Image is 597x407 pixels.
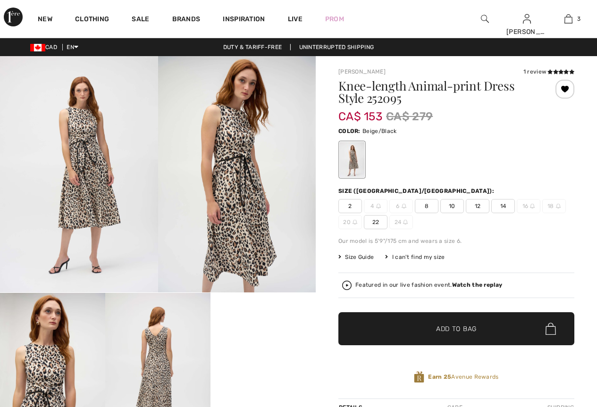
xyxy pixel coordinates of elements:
[338,237,574,245] div: Our model is 5'9"/175 cm and wears a size 6.
[338,312,574,345] button: Add to Bag
[428,373,498,381] span: Avenue Rewards
[338,215,362,229] span: 20
[172,15,201,25] a: Brands
[338,68,386,75] a: [PERSON_NAME]
[376,204,381,208] img: ring-m.svg
[353,220,357,224] img: ring-m.svg
[132,15,149,25] a: Sale
[223,15,265,25] span: Inspiration
[577,15,580,23] span: 3
[564,13,572,25] img: My Bag
[402,204,406,208] img: ring-m.svg
[325,14,344,24] a: Prom
[403,220,408,224] img: ring-m.svg
[389,199,413,213] span: 6
[338,199,362,213] span: 2
[75,15,109,25] a: Clothing
[548,13,589,25] a: 3
[340,142,364,177] div: Beige/Black
[506,27,547,37] div: [PERSON_NAME]
[30,44,45,51] img: Canadian Dollar
[342,281,352,290] img: Watch the replay
[428,374,451,380] strong: Earn 25
[158,56,316,292] img: Knee-Length Animal-Print Dress Style 252095. 2
[523,13,531,25] img: My Info
[338,187,496,195] div: Size ([GEOGRAPHIC_DATA]/[GEOGRAPHIC_DATA]):
[338,80,535,104] h1: Knee-length Animal-print Dress Style 252095
[210,293,316,346] video: Your browser does not support the video tag.
[362,128,396,134] span: Beige/Black
[364,199,387,213] span: 4
[338,253,374,261] span: Size Guide
[414,371,424,383] img: Avenue Rewards
[38,15,52,25] a: New
[523,14,531,23] a: Sign In
[364,215,387,229] span: 22
[338,100,382,123] span: CA$ 153
[385,253,445,261] div: I can't find my size
[288,14,303,24] a: Live
[389,215,413,229] span: 24
[415,199,438,213] span: 8
[67,44,78,50] span: EN
[338,128,361,134] span: Color:
[386,108,433,125] span: CA$ 279
[523,67,574,76] div: 1 review
[30,44,61,50] span: CAD
[355,282,502,288] div: Featured in our live fashion event.
[4,8,23,26] img: 1ère Avenue
[481,13,489,25] img: search the website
